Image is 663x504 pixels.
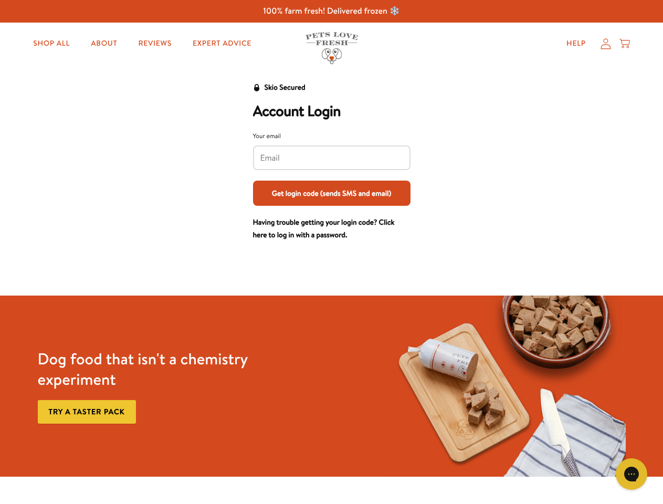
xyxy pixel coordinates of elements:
iframe: Gorgias live chat messenger [611,455,653,493]
button: Get login code (sends SMS and email) [253,181,411,206]
div: Skio Secured [265,81,306,94]
svg: Security [253,84,260,91]
a: Reviews [130,33,180,54]
a: Shop All [25,33,78,54]
h3: Dog food that isn't a chemistry experiment [38,349,278,390]
a: Help [558,33,594,54]
a: About [82,33,125,54]
a: Skio Secured [253,81,306,102]
img: Pets Love Fresh [306,32,358,64]
a: Expert Advice [184,33,260,54]
div: Your email [253,131,411,141]
h2: Account Login [253,102,411,120]
img: Fussy [385,296,625,477]
input: Your email input field [260,152,403,164]
a: Having trouble getting your login code? Click here to log in with a password. [253,217,395,240]
a: Try a taster pack [38,400,136,424]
